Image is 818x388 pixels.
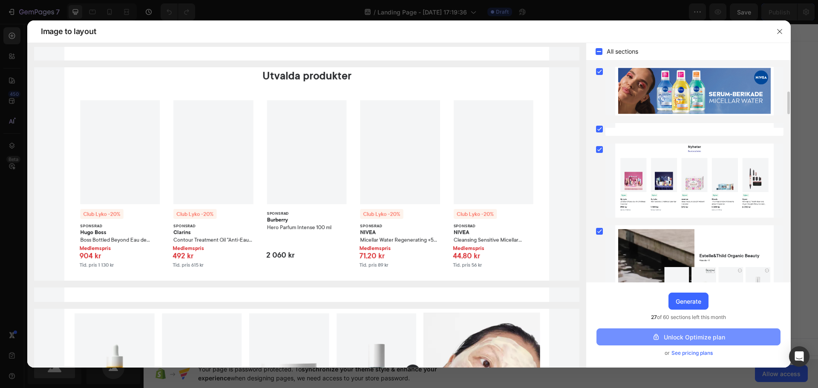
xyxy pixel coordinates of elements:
[676,297,701,306] div: Generate
[651,313,726,322] span: of 60 sections left this month
[651,314,657,320] span: 27
[668,293,709,310] button: Generate
[596,349,781,357] div: or
[276,187,334,204] button: Add sections
[671,349,713,357] span: See pricing plans
[596,328,781,345] button: Unlock Optimize plan
[339,187,399,204] button: Add elements
[280,235,395,241] div: Start with Generating from URL or image
[286,170,389,180] div: Start with Sections from sidebar
[652,333,725,342] div: Unlock Optimize plan
[607,46,638,57] span: All sections
[41,26,96,37] span: Image to layout
[789,346,809,367] div: Open Intercom Messenger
